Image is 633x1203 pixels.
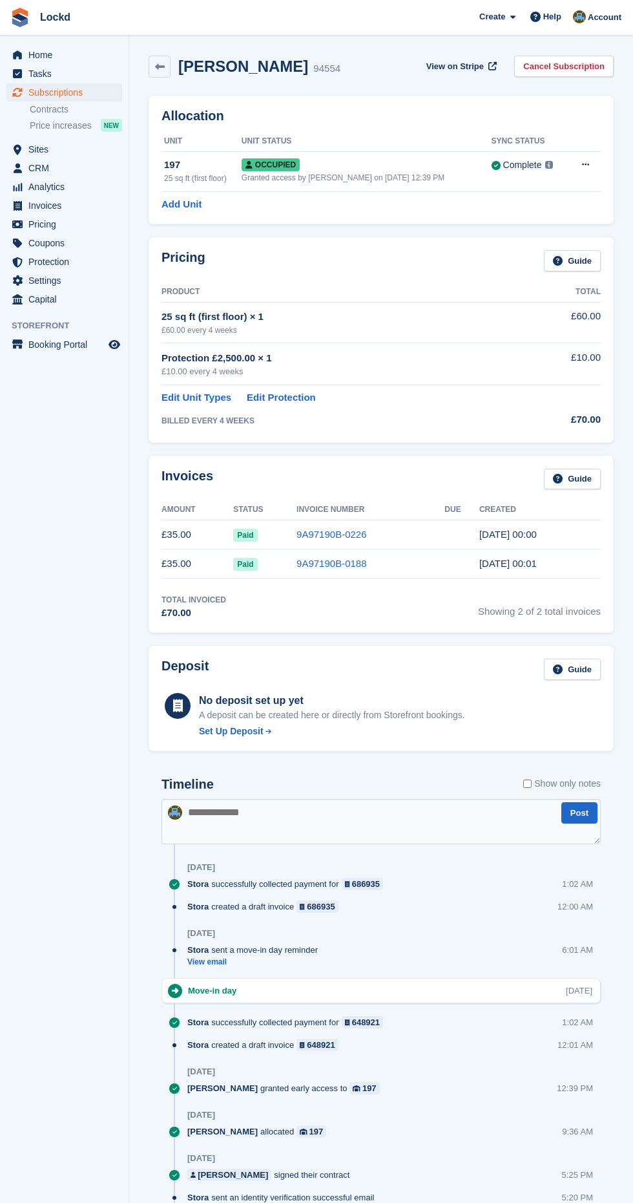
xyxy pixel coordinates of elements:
[514,56,614,77] a: Cancel Subscription
[35,6,76,28] a: Lockd
[309,1125,324,1138] div: 197
[161,325,530,336] div: £60.00 every 4 weeks
[544,469,601,490] a: Guide
[562,1169,593,1181] div: 5:25 PM
[187,878,389,890] div: successfully collected payment for
[28,271,106,290] span: Settings
[342,1016,384,1028] a: 648921
[188,985,243,997] div: Move-in day
[557,1039,593,1051] div: 12:01 AM
[28,83,106,101] span: Subscriptions
[342,878,384,890] a: 686935
[6,197,122,215] a: menu
[30,120,92,132] span: Price increases
[187,1125,258,1138] span: [PERSON_NAME]
[523,777,532,791] input: Show only notes
[28,65,106,83] span: Tasks
[233,529,257,542] span: Paid
[349,1082,379,1094] a: 197
[30,118,122,133] a: Price increases NEW
[557,1082,593,1094] div: 12:39 PM
[161,594,226,606] div: Total Invoiced
[28,140,106,158] span: Sites
[187,1169,271,1181] a: [PERSON_NAME]
[247,390,316,405] a: Edit Protection
[187,1039,345,1051] div: created a draft invoice
[530,302,601,343] td: £60.00
[561,802,597,824] button: Post
[6,290,122,308] a: menu
[101,119,122,132] div: NEW
[421,56,499,77] a: View on Stripe
[12,319,129,332] span: Storefront
[562,1125,593,1138] div: 9:36 AM
[444,500,479,520] th: Due
[187,1016,209,1028] span: Stora
[187,1082,386,1094] div: granted early access to
[187,1016,389,1028] div: successfully collected payment for
[187,957,324,968] a: View email
[296,558,366,569] a: 9A97190B-0188
[6,253,122,271] a: menu
[161,549,233,579] td: £35.00
[296,1039,338,1051] a: 648921
[307,1039,335,1051] div: 648921
[187,1153,215,1164] div: [DATE]
[588,11,621,24] span: Account
[523,777,601,791] label: Show only notes
[6,215,122,233] a: menu
[161,390,231,405] a: Edit Unit Types
[161,250,205,271] h2: Pricing
[6,83,122,101] a: menu
[307,900,335,913] div: 686935
[573,10,586,23] img: Paul Budding
[199,708,465,722] p: A deposit can be created here or directly from Storefront bookings.
[187,944,324,956] div: sent a move-in day reminder
[544,250,601,271] a: Guide
[187,900,209,913] span: Stora
[6,159,122,177] a: menu
[199,725,264,738] div: Set Up Deposit
[187,900,345,913] div: created a draft invoice
[161,109,601,123] h2: Allocation
[426,60,484,73] span: View on Stripe
[187,1125,333,1138] div: allocated
[161,197,202,212] a: Add Unit
[30,103,122,116] a: Contracts
[161,469,213,490] h2: Invoices
[199,725,465,738] a: Set Up Deposit
[6,234,122,252] a: menu
[362,1082,377,1094] div: 197
[107,337,122,352] a: Preview store
[242,172,492,184] div: Granted access by [PERSON_NAME] on [DATE] 12:39 PM
[187,862,215,873] div: [DATE]
[6,178,122,196] a: menu
[10,8,30,27] img: stora-icon-8386f47178a22dfd0bd8f6a31ec36ba5ce8667c1dd55bd0f319d3a0aa187defe.svg
[557,900,593,913] div: 12:00 AM
[161,365,530,378] div: £10.00 every 4 weeks
[168,805,182,820] img: Paul Budding
[562,944,593,956] div: 6:01 AM
[161,777,214,792] h2: Timeline
[242,158,300,171] span: Occupied
[187,1039,209,1051] span: Stora
[6,140,122,158] a: menu
[28,234,106,252] span: Coupons
[28,197,106,215] span: Invoices
[178,58,308,75] h2: [PERSON_NAME]
[161,310,530,325] div: 25 sq ft (first floor) × 1
[28,335,106,354] span: Booking Portal
[6,271,122,290] a: menu
[530,412,601,427] div: £70.00
[530,343,601,385] td: £10.00
[28,178,106,196] span: Analytics
[492,131,568,152] th: Sync Status
[161,520,233,549] td: £35.00
[161,606,226,621] div: £70.00
[187,878,209,890] span: Stora
[187,1110,215,1120] div: [DATE]
[479,529,537,540] time: 2025-08-13 23:00:43 UTC
[187,1067,215,1077] div: [DATE]
[313,61,340,76] div: 94554
[28,215,106,233] span: Pricing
